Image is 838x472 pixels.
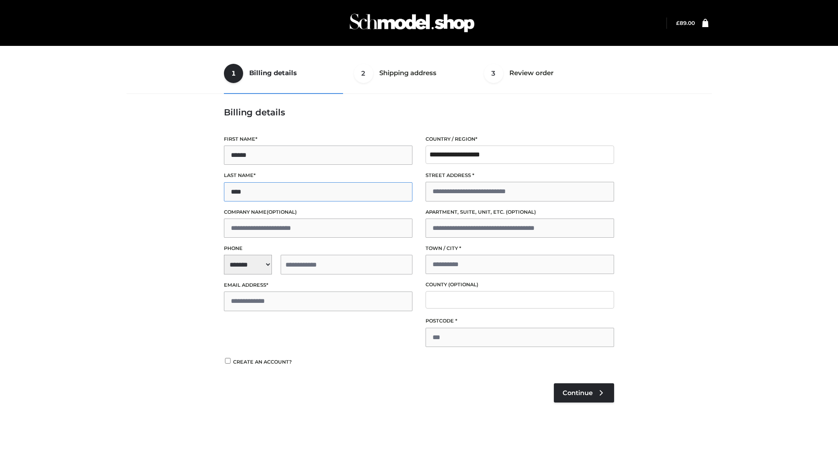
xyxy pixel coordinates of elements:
label: County [426,281,614,289]
h3: Billing details [224,107,614,118]
span: (optional) [506,209,536,215]
a: £89.00 [676,20,695,26]
span: £ [676,20,680,26]
label: Email address [224,281,412,289]
label: First name [224,135,412,143]
label: Last name [224,171,412,180]
label: Town / City [426,244,614,253]
label: Company name [224,208,412,216]
label: Apartment, suite, unit, etc. [426,208,614,216]
span: (optional) [267,209,297,215]
span: (optional) [448,281,478,288]
input: Create an account? [224,358,232,364]
bdi: 89.00 [676,20,695,26]
span: Continue [563,389,593,397]
span: Create an account? [233,359,292,365]
label: Postcode [426,317,614,325]
label: Country / Region [426,135,614,143]
img: Schmodel Admin 964 [347,6,477,40]
label: Phone [224,244,412,253]
a: Continue [554,383,614,403]
label: Street address [426,171,614,180]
